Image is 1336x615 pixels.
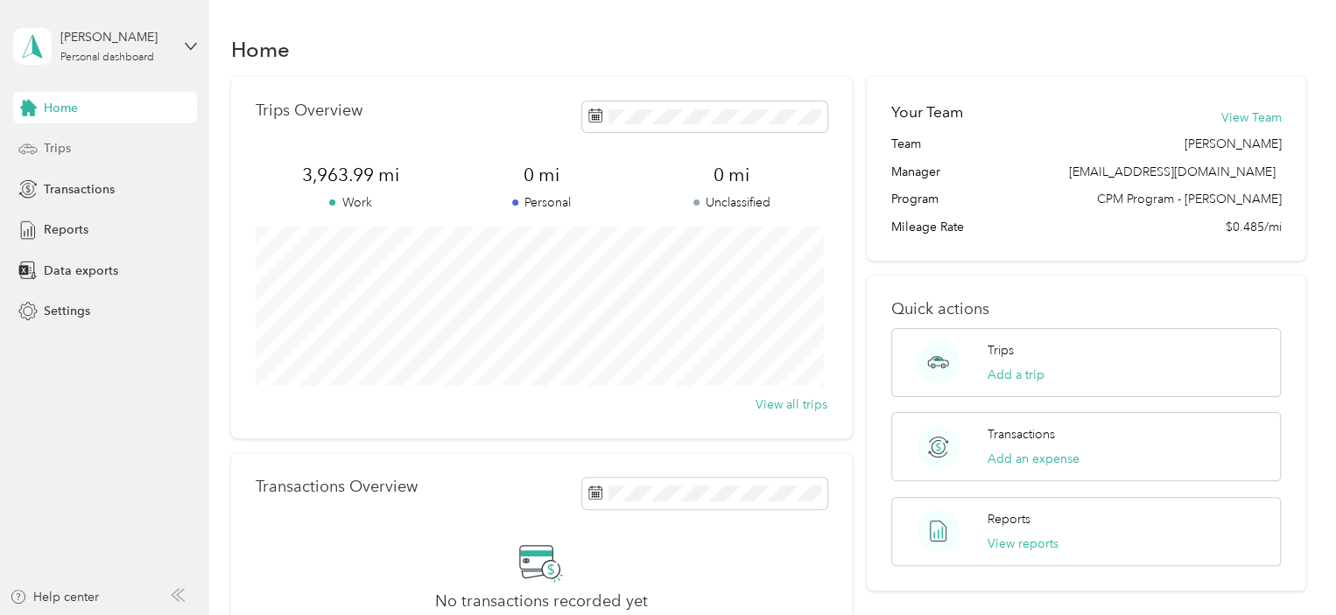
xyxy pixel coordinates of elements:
[988,366,1044,384] button: Add a trip
[891,163,940,181] span: Manager
[1225,218,1281,236] span: $0.485/mi
[988,510,1030,528] p: Reports
[44,139,71,157] span: Trips
[256,101,362,120] p: Trips Overview
[60,52,154,63] div: Personal dashboard
[636,163,827,187] span: 0 mi
[756,395,827,414] button: View all trips
[446,193,636,212] p: Personal
[636,193,827,212] p: Unclassified
[446,163,636,187] span: 0 mi
[1068,164,1275,179] span: [EMAIL_ADDRESS][DOMAIN_NAME]
[256,478,418,496] p: Transactions Overview
[1184,135,1281,153] span: [PERSON_NAME]
[44,220,88,239] span: Reports
[891,300,1281,318] p: Quick actions
[988,341,1014,360] p: Trips
[1220,108,1281,127] button: View Team
[44,302,90,320] span: Settings
[256,163,447,187] span: 3,963.99 mi
[60,28,170,46] div: [PERSON_NAME]
[988,535,1058,553] button: View reports
[44,262,118,280] span: Data exports
[10,588,99,606] button: Help center
[1238,517,1336,615] iframe: Everlance-gr Chat Button Frame
[435,592,648,611] h2: No transactions recorded yet
[988,450,1079,468] button: Add an expense
[256,193,447,212] p: Work
[44,99,78,117] span: Home
[891,218,964,236] span: Mileage Rate
[891,135,921,153] span: Team
[44,180,115,199] span: Transactions
[891,101,963,123] h2: Your Team
[1096,190,1281,208] span: CPM Program - [PERSON_NAME]
[988,425,1055,444] p: Transactions
[231,40,290,59] h1: Home
[891,190,939,208] span: Program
